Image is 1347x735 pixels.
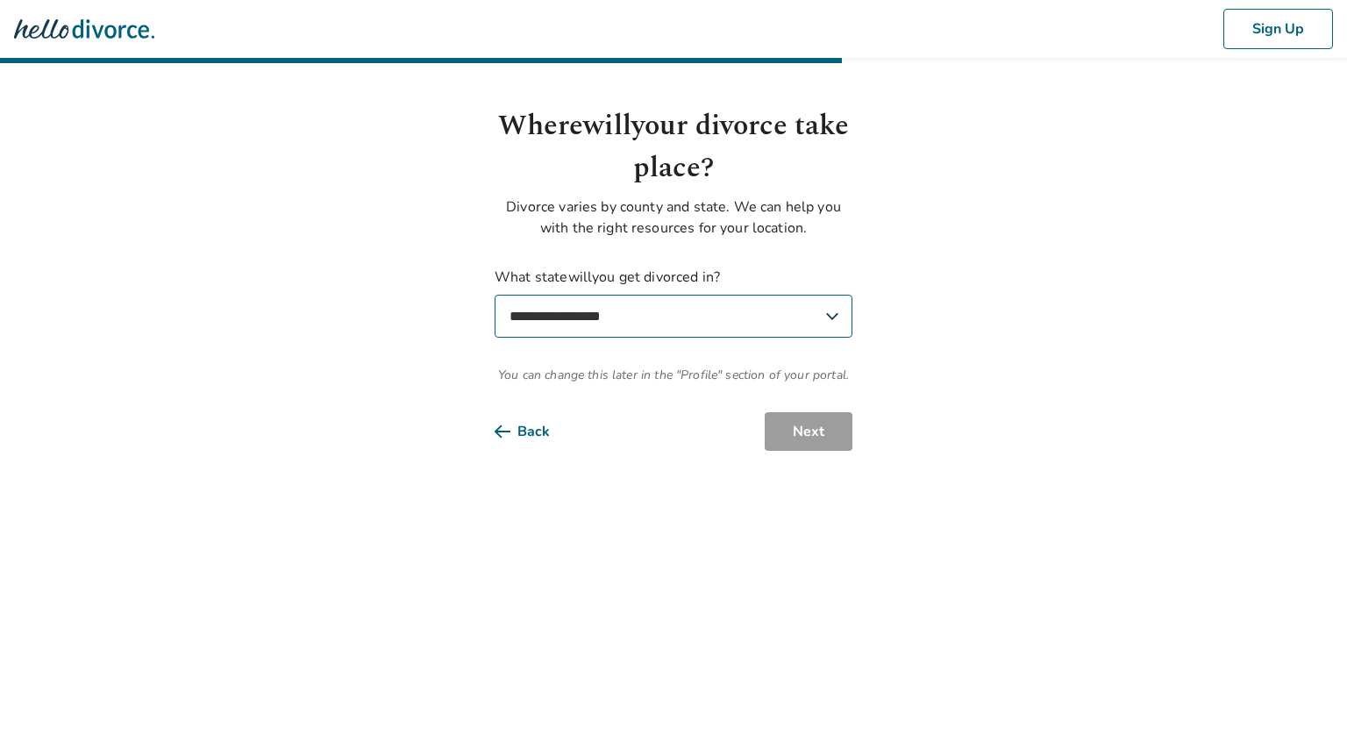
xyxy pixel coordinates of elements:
h1: Where will your divorce take place? [495,105,852,189]
button: Sign Up [1223,9,1333,49]
p: Divorce varies by county and state. We can help you with the right resources for your location. [495,196,852,239]
button: Back [495,412,578,451]
iframe: Chat Widget [1259,651,1347,735]
span: You can change this later in the "Profile" section of your portal. [495,366,852,384]
select: What statewillyou get divorced in? [495,295,852,338]
img: Hello Divorce Logo [14,11,154,46]
label: What state will you get divorced in? [495,267,852,338]
button: Next [765,412,852,451]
